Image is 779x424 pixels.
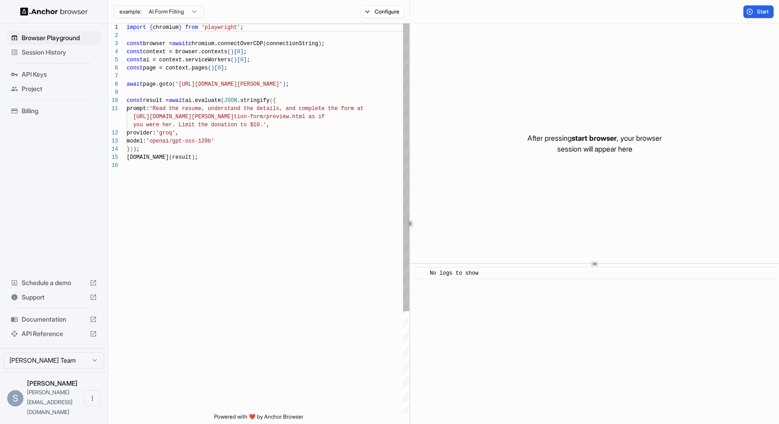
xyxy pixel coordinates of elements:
[149,24,152,31] span: {
[237,97,270,104] span: .stringify
[227,49,230,55] span: (
[361,5,404,18] button: Configure
[234,114,325,120] span: tion-form/preview.html as if
[22,293,86,302] span: Support
[22,329,86,338] span: API Reference
[221,65,224,71] span: ]
[175,130,179,136] span: ,
[146,138,214,144] span: 'openai/gpt-oss-120b'
[22,84,97,93] span: Project
[108,88,118,97] div: 9
[266,122,270,128] span: ,
[127,138,146,144] span: model:
[175,81,283,88] span: '[URL][DOMAIN_NAME][PERSON_NAME]'
[243,57,247,63] span: ]
[7,390,23,406] div: S
[108,145,118,153] div: 14
[179,24,182,31] span: }
[224,97,237,104] span: JSON
[214,413,303,424] span: Powered with ❤️ by Anchor Browser
[230,57,234,63] span: (
[185,97,221,104] span: ai.evaluate
[273,97,276,104] span: {
[108,129,118,137] div: 12
[240,57,243,63] span: 0
[7,312,101,327] div: Documentation
[127,106,149,112] span: prompt:
[7,327,101,341] div: API Reference
[27,379,78,387] span: Sophia Willows
[430,270,478,277] span: No logs to show
[127,130,156,136] span: provider:
[527,133,662,154] p: After pressing , your browser session will appear here
[7,104,101,118] div: Billing
[143,65,208,71] span: page = context.pages
[143,81,172,88] span: page.goto
[240,49,243,55] span: ]
[192,154,195,161] span: )
[22,315,86,324] span: Documentation
[7,82,101,96] div: Project
[108,48,118,56] div: 4
[211,65,214,71] span: )
[214,65,217,71] span: [
[143,49,227,55] span: context = browser.contexts
[156,130,175,136] span: 'groq'
[22,278,86,287] span: Schedule a demo
[185,24,198,31] span: from
[127,57,143,63] span: const
[218,65,221,71] span: 0
[318,41,321,47] span: )
[127,41,143,47] span: const
[108,137,118,145] div: 13
[230,49,234,55] span: )
[221,97,224,104] span: (
[188,41,263,47] span: chromium.connectOverCDP
[234,57,237,63] span: )
[143,57,230,63] span: ai = context.serviceWorkers
[127,154,169,161] span: [DOMAIN_NAME]
[143,97,169,104] span: result =
[127,146,130,152] span: }
[234,49,237,55] span: [
[7,276,101,290] div: Schedule a demo
[133,146,136,152] span: )
[108,153,118,161] div: 15
[743,5,774,18] button: Start
[108,97,118,105] div: 10
[757,8,770,15] span: Start
[270,97,273,104] span: (
[137,146,140,152] span: ;
[133,114,234,120] span: [URL][DOMAIN_NAME][PERSON_NAME]
[22,70,97,79] span: API Keys
[208,65,211,71] span: (
[108,161,118,170] div: 16
[108,32,118,40] div: 2
[84,390,101,406] button: Open menu
[27,389,73,415] span: sophia@rye.com
[195,154,198,161] span: ;
[127,24,146,31] span: import
[149,106,312,112] span: 'Read the resume, understand the details, and comp
[169,97,185,104] span: await
[172,154,192,161] span: result
[108,72,118,80] div: 7
[127,81,143,88] span: await
[127,97,143,104] span: const
[266,41,318,47] span: connectionString
[7,31,101,45] div: Browser Playground
[108,40,118,48] div: 3
[172,41,188,47] span: await
[7,45,101,60] div: Session History
[22,106,97,115] span: Billing
[224,65,227,71] span: ;
[119,8,142,15] span: example:
[572,134,617,143] span: start browser
[7,290,101,304] div: Support
[108,56,118,64] div: 5
[286,81,289,88] span: ;
[130,146,133,152] span: )
[237,57,240,63] span: [
[143,41,172,47] span: browser =
[133,122,266,128] span: you were her. Limit the donation to $10.'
